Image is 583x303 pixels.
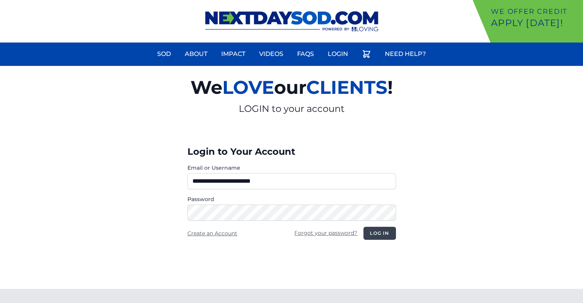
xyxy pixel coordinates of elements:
a: FAQs [292,45,319,63]
a: Need Help? [380,45,430,63]
h2: We our ! [102,72,482,103]
a: Create an Account [187,230,237,237]
p: We offer Credit [491,6,580,17]
label: Password [187,195,396,203]
span: CLIENTS [306,76,388,98]
p: Apply [DATE]! [491,17,580,29]
h3: Login to Your Account [187,146,396,158]
a: Impact [217,45,250,63]
label: Email or Username [187,164,396,172]
a: About [180,45,212,63]
span: LOVE [222,76,274,98]
a: Forgot your password? [294,229,357,236]
p: LOGIN to your account [102,103,482,115]
a: Login [323,45,353,63]
a: Sod [153,45,176,63]
a: Videos [255,45,288,63]
button: Log in [363,227,396,240]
